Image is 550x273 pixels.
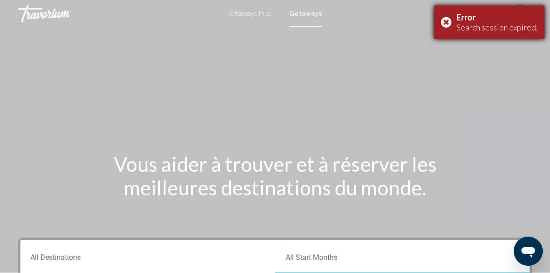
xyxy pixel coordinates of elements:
div: Error [457,12,538,22]
h1: Vous aider à trouver et à réserver les meilleures destinations du monde. [105,152,445,199]
a: Getaways Plus [229,10,271,17]
button: User Menu [508,4,532,23]
a: Travorium [18,5,219,23]
a: Getaways [289,10,322,17]
div: Search session expired. [457,22,538,32]
iframe: Bouton de lancement de la fenêtre de messagerie [514,237,543,266]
